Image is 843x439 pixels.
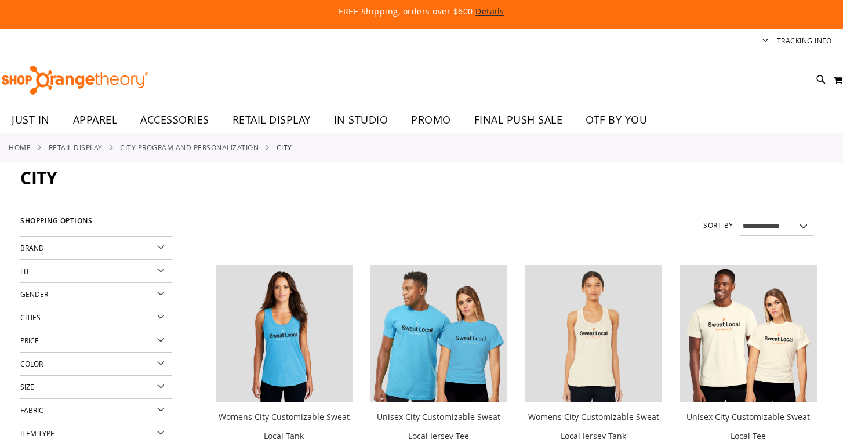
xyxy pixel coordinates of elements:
div: Fabric [20,399,172,422]
img: Unisex City Customizable Fine Jersey Tee [370,265,507,402]
a: ACCESSORIES [129,107,221,133]
span: Fabric [20,405,43,415]
span: ACCESSORIES [140,107,209,133]
img: Image of Unisex City Customizable Very Important Tee [680,265,817,402]
strong: City [277,142,292,153]
a: FINAL PUSH SALE [463,107,575,133]
img: City Customizable Jersey Racerback Tank [525,265,662,402]
span: Fit [20,266,30,275]
span: City [20,166,57,190]
span: FINAL PUSH SALE [474,107,563,133]
button: Account menu [762,36,768,47]
a: City Customizable Jersey Racerback Tank [525,265,662,404]
span: JUST IN [12,107,50,133]
span: Cities [20,313,41,322]
span: Color [20,359,43,368]
a: Unisex City Customizable Fine Jersey Tee [370,265,507,404]
p: FREE Shipping, orders over $600. [74,6,769,17]
span: PROMO [411,107,451,133]
div: Cities [20,306,172,329]
a: CITY PROGRAM AND PERSONALIZATION [120,142,259,153]
img: City Customizable Perfect Racerback Tank [216,265,353,402]
span: OTF BY YOU [586,107,647,133]
span: Gender [20,289,48,299]
div: Fit [20,260,172,283]
div: Gender [20,283,172,306]
span: APPAREL [73,107,118,133]
label: Sort By [703,220,733,230]
div: Color [20,353,172,376]
a: Details [475,6,504,17]
div: Price [20,329,172,353]
div: Brand [20,237,172,260]
a: Image of Unisex City Customizable Very Important Tee [680,265,817,404]
a: IN STUDIO [322,107,400,133]
a: Tracking Info [777,36,832,46]
div: Size [20,376,172,399]
a: PROMO [399,107,463,133]
a: RETAIL DISPLAY [49,142,103,153]
a: APPAREL [61,107,129,133]
span: Price [20,336,39,345]
span: Size [20,382,34,391]
a: Home [9,142,31,153]
span: IN STUDIO [334,107,388,133]
span: RETAIL DISPLAY [232,107,311,133]
a: OTF BY YOU [574,107,659,133]
strong: Shopping Options [20,212,172,237]
a: City Customizable Perfect Racerback Tank [216,265,353,404]
a: RETAIL DISPLAY [221,107,322,133]
span: Brand [20,243,44,252]
span: Item Type [20,429,54,438]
